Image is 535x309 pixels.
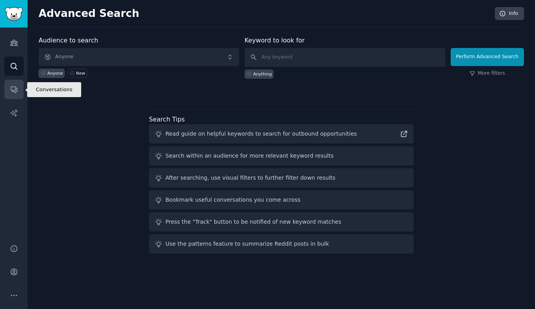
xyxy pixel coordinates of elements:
input: Any keyword [245,48,445,67]
div: Read guide on helpful keywords to search for outbound opportunities [165,130,357,138]
img: GummySearch logo [5,7,23,21]
button: Perform Advanced Search [451,48,524,66]
label: Keyword to look for [245,37,305,44]
div: Bookmark useful conversations you come across [165,196,301,204]
label: Audience to search [39,37,98,44]
div: Anyone [47,70,63,76]
div: Search within an audience for more relevant keyword results [165,152,334,160]
label: Search Tips [149,116,185,123]
div: New [76,70,85,76]
a: More filters [470,70,505,77]
a: Info [495,7,524,20]
div: Press the "Track" button to be notified of new keyword matches [165,218,341,226]
div: After searching, use visual filters to further filter down results [165,174,335,182]
a: New [67,69,87,78]
div: Anything [253,71,272,77]
div: Use the patterns feature to summarize Reddit posts in bulk [165,240,329,248]
h2: Advanced Search [39,7,490,20]
button: Anyone [39,48,239,66]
